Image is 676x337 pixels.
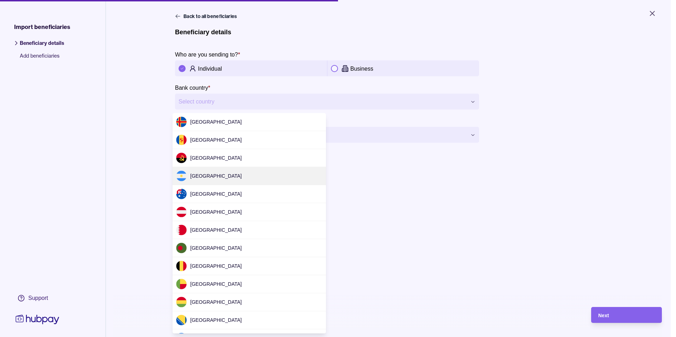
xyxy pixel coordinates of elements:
[176,261,187,271] img: be
[190,119,242,125] span: [GEOGRAPHIC_DATA]
[190,227,242,233] span: [GEOGRAPHIC_DATA]
[176,297,187,307] img: bo
[190,317,242,323] span: [GEOGRAPHIC_DATA]
[190,173,242,179] span: [GEOGRAPHIC_DATA]
[176,189,187,199] img: au
[190,209,242,215] span: [GEOGRAPHIC_DATA]
[176,207,187,217] img: at
[598,313,609,318] span: Next
[176,225,187,235] img: bh
[190,263,242,269] span: [GEOGRAPHIC_DATA]
[176,135,187,145] img: ad
[190,245,242,251] span: [GEOGRAPHIC_DATA]
[190,137,242,143] span: [GEOGRAPHIC_DATA]
[190,191,242,197] span: [GEOGRAPHIC_DATA]
[176,171,187,181] img: ar
[176,153,187,163] img: ao
[190,155,242,161] span: [GEOGRAPHIC_DATA]
[176,315,187,325] img: ba
[176,243,187,253] img: bd
[190,281,242,287] span: [GEOGRAPHIC_DATA]
[176,279,187,289] img: bj
[190,299,242,305] span: [GEOGRAPHIC_DATA]
[176,117,187,127] img: ax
